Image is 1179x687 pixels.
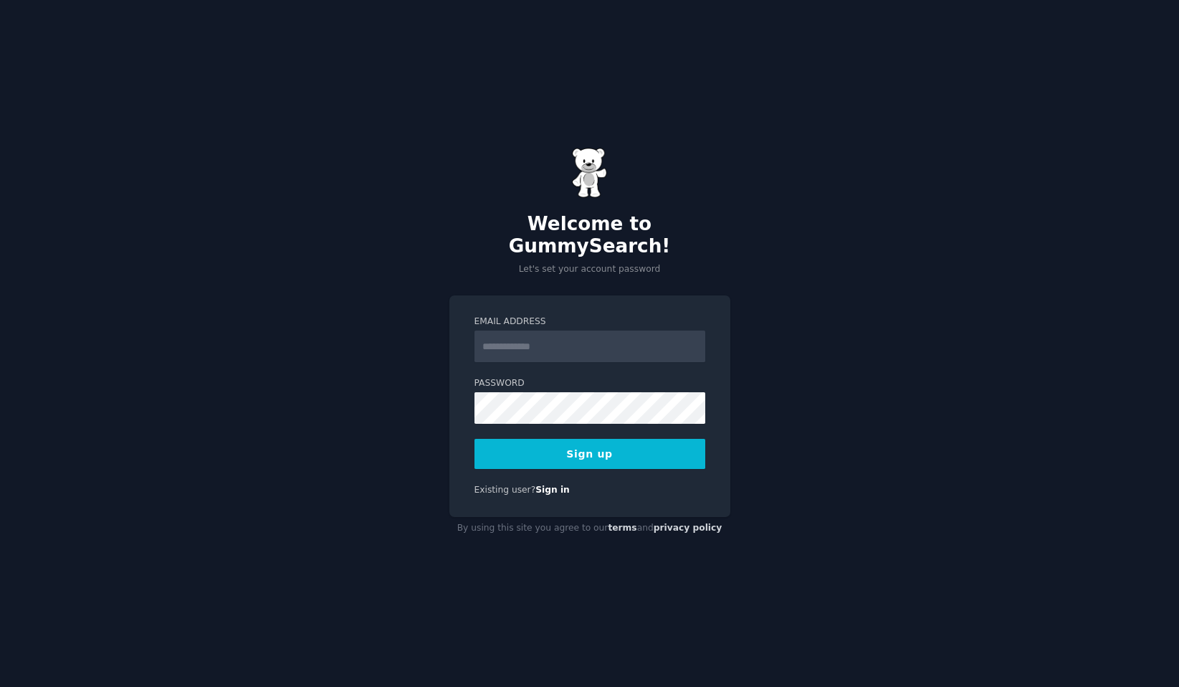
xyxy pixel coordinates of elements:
label: Email Address [474,316,705,328]
h2: Welcome to GummySearch! [449,213,730,258]
div: By using this site you agree to our and [449,517,730,540]
img: Gummy Bear [572,148,608,198]
a: Sign in [535,485,570,495]
label: Password [474,377,705,390]
p: Let's set your account password [449,263,730,276]
a: privacy policy [654,523,722,533]
a: terms [608,523,636,533]
span: Existing user? [474,485,536,495]
button: Sign up [474,439,705,469]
